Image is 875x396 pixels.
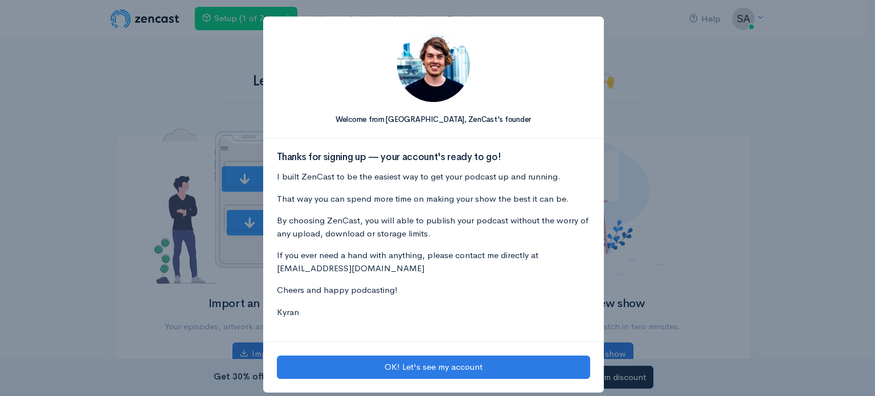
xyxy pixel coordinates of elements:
[277,170,590,183] p: I built ZenCast to be the easiest way to get your podcast up and running.
[277,356,590,379] button: OK! Let's see my account
[277,284,590,297] p: Cheers and happy podcasting!
[277,249,590,275] p: If you ever need a hand with anything, please contact me directly at [EMAIL_ADDRESS][DOMAIN_NAME]
[277,116,590,124] h5: Welcome from [GEOGRAPHIC_DATA], ZenCast's founder
[277,152,590,163] h3: Thanks for signing up — your account's ready to go!
[836,357,864,385] iframe: gist-messenger-bubble-iframe
[277,214,590,240] p: By choosing ZenCast, you will able to publish your podcast without the worry of any upload, downl...
[277,193,590,206] p: That way you can spend more time on making your show the best it can be.
[277,306,590,319] p: Kyran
